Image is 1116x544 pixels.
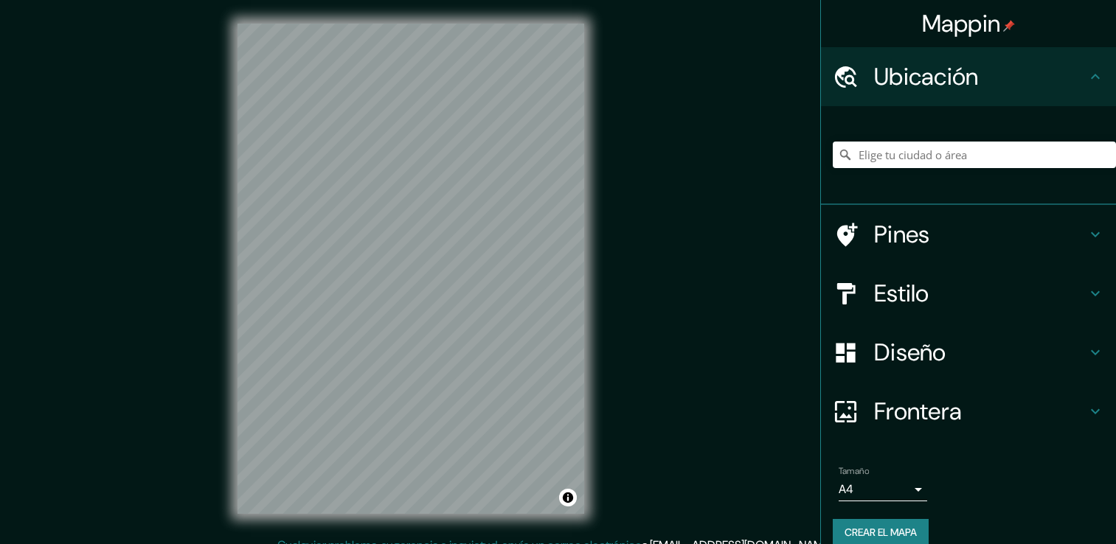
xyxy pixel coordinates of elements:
h4: Ubicación [874,62,1086,91]
canvas: Mapa [238,24,584,514]
h4: Frontera [874,397,1086,426]
div: Pines [821,205,1116,264]
font: Crear el mapa [845,523,917,542]
img: pin-icon.png [1003,20,1015,32]
div: Frontera [821,382,1116,441]
div: Ubicación [821,47,1116,106]
input: Elige tu ciudad o área [833,142,1116,168]
button: Alternar atribución [559,489,577,506]
div: Diseño [821,323,1116,382]
div: A4 [839,478,927,501]
label: Tamaño [839,465,869,478]
font: Mappin [922,8,1001,39]
div: Estilo [821,264,1116,323]
h4: Pines [874,220,1086,249]
h4: Diseño [874,338,1086,367]
h4: Estilo [874,279,1086,308]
